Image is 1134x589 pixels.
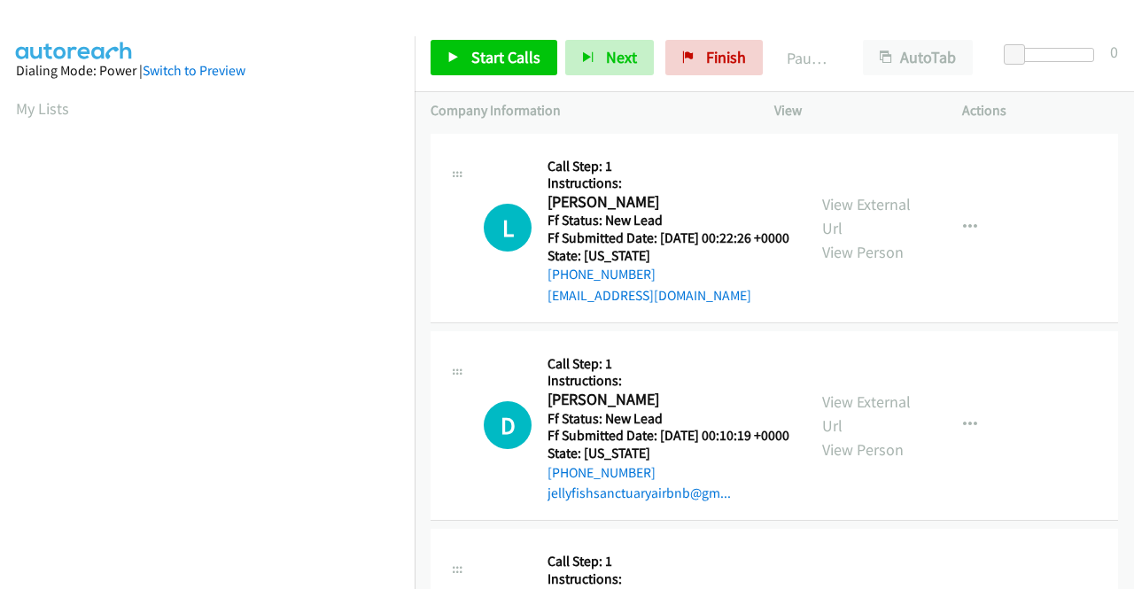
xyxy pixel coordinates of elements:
p: Company Information [431,100,742,121]
h5: Instructions: [548,372,789,390]
a: Switch to Preview [143,62,245,79]
h5: Instructions: [548,570,790,588]
h5: Call Step: 1 [548,355,789,373]
h2: [PERSON_NAME] [548,192,784,213]
h5: Ff Status: New Lead [548,410,789,428]
a: My Lists [16,98,69,119]
h5: Instructions: [548,174,789,192]
div: 0 [1110,40,1118,64]
button: AutoTab [863,40,973,75]
a: View Person [822,439,904,460]
h5: Ff Status: New Lead [548,212,789,229]
a: [EMAIL_ADDRESS][DOMAIN_NAME] [548,287,751,304]
h5: Ff Submitted Date: [DATE] 00:22:26 +0000 [548,229,789,247]
a: View External Url [822,194,911,238]
a: [PHONE_NUMBER] [548,464,656,481]
a: Start Calls [431,40,557,75]
div: The call is yet to be attempted [484,401,532,449]
h5: State: [US_STATE] [548,445,789,462]
div: The call is yet to be attempted [484,204,532,252]
p: View [774,100,930,121]
h1: L [484,204,532,252]
div: Dialing Mode: Power | [16,60,399,81]
span: Next [606,47,637,67]
h5: Ff Submitted Date: [DATE] 00:10:19 +0000 [548,427,789,445]
a: View Person [822,242,904,262]
span: Start Calls [471,47,540,67]
h5: State: [US_STATE] [548,247,789,265]
h5: Call Step: 1 [548,553,790,570]
a: Finish [665,40,763,75]
a: [PHONE_NUMBER] [548,266,656,283]
p: Paused [787,46,831,70]
h1: D [484,401,532,449]
span: Finish [706,47,746,67]
h5: Call Step: 1 [548,158,789,175]
a: View External Url [822,391,911,436]
a: jellyfishsanctuaryairbnb@gm... [548,484,731,501]
button: Next [565,40,654,75]
h2: [PERSON_NAME] [548,390,784,410]
div: Delay between calls (in seconds) [1013,48,1094,62]
p: Actions [962,100,1118,121]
